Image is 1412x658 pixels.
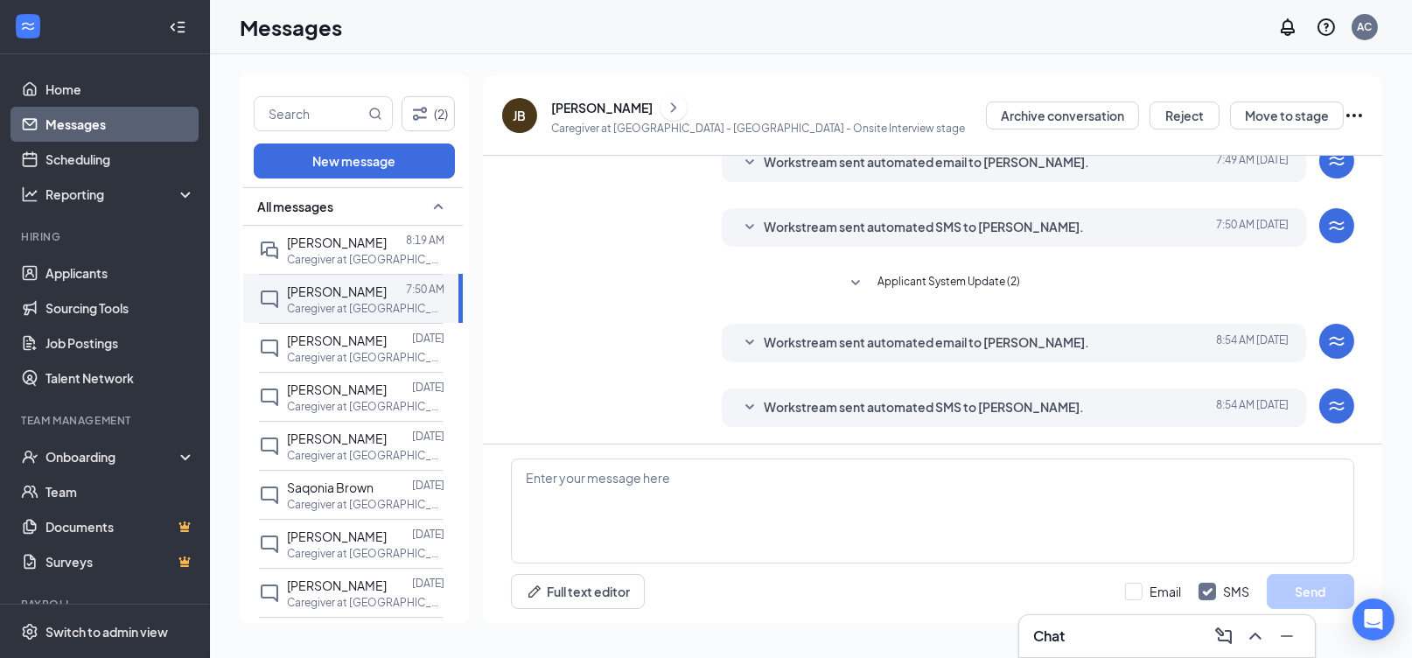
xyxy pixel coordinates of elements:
[406,233,444,248] p: 8:19 AM
[45,474,195,509] a: Team
[1216,217,1289,238] span: [DATE] 7:50 AM
[428,196,449,217] svg: SmallChevronUp
[45,509,195,544] a: DocumentsCrown
[45,107,195,142] a: Messages
[412,429,444,444] p: [DATE]
[45,448,180,465] div: Onboarding
[1316,17,1337,38] svg: QuestionInfo
[1326,215,1347,236] svg: WorkstreamLogo
[45,185,196,203] div: Reporting
[259,240,280,261] svg: DoubleChat
[259,436,280,457] svg: ChatInactive
[764,397,1084,418] span: Workstream sent automated SMS to [PERSON_NAME].
[19,17,37,35] svg: WorkstreamLogo
[877,273,1020,294] span: Applicant System Update (2)
[45,544,195,579] a: SurveysCrown
[287,595,444,610] p: Caregiver at [GEOGRAPHIC_DATA] - [GEOGRAPHIC_DATA]
[45,72,195,107] a: Home
[412,527,444,542] p: [DATE]
[1277,17,1298,38] svg: Notifications
[1326,395,1347,416] svg: WorkstreamLogo
[259,338,280,359] svg: ChatInactive
[287,283,387,299] span: [PERSON_NAME]
[1210,622,1238,650] button: ComposeMessage
[1267,574,1354,609] button: Send
[514,107,527,124] div: JB
[526,583,543,600] svg: Pen
[764,152,1089,173] span: Workstream sent automated email to [PERSON_NAME].
[551,121,965,136] p: Caregiver at [GEOGRAPHIC_DATA] - [GEOGRAPHIC_DATA] - Onsite Interview stage
[287,430,387,446] span: [PERSON_NAME]
[739,217,760,238] svg: SmallChevronDown
[1216,397,1289,418] span: [DATE] 8:54 AM
[287,497,444,512] p: Caregiver at [GEOGRAPHIC_DATA] - [GEOGRAPHIC_DATA]
[1216,152,1289,173] span: [DATE] 7:49 AM
[551,99,653,116] div: [PERSON_NAME]
[1353,598,1395,640] div: Open Intercom Messenger
[1358,19,1373,34] div: AC
[739,332,760,353] svg: SmallChevronDown
[406,282,444,297] p: 7:50 AM
[412,331,444,346] p: [DATE]
[45,360,195,395] a: Talent Network
[368,107,382,121] svg: MagnifyingGlass
[21,229,192,244] div: Hiring
[1230,101,1344,129] button: Move to stage
[259,534,280,555] svg: ChatInactive
[240,12,342,42] h1: Messages
[1245,626,1266,647] svg: ChevronUp
[845,273,866,294] svg: SmallChevronDown
[259,289,280,310] svg: ChatInactive
[21,597,192,612] div: Payroll
[21,448,38,465] svg: UserCheck
[259,485,280,506] svg: ChatInactive
[287,528,387,544] span: [PERSON_NAME]
[739,397,760,418] svg: SmallChevronDown
[661,94,687,121] button: ChevronRight
[1273,622,1301,650] button: Minimize
[259,387,280,408] svg: ChatInactive
[287,332,387,348] span: [PERSON_NAME]
[1241,622,1269,650] button: ChevronUp
[287,577,387,593] span: [PERSON_NAME]
[665,97,682,118] svg: ChevronRight
[21,185,38,203] svg: Analysis
[1216,332,1289,353] span: [DATE] 8:54 AM
[511,574,645,609] button: Full text editorPen
[255,97,365,130] input: Search
[287,252,444,267] p: Caregiver at [GEOGRAPHIC_DATA]- [GEOGRAPHIC_DATA]
[1033,626,1065,646] h3: Chat
[254,143,455,178] button: New message
[257,198,333,215] span: All messages
[1344,105,1365,126] svg: Ellipses
[287,546,444,561] p: Caregiver at [GEOGRAPHIC_DATA] - [GEOGRAPHIC_DATA]
[169,18,186,36] svg: Collapse
[45,255,195,290] a: Applicants
[1150,101,1220,129] button: Reject
[287,448,444,463] p: Caregiver at [GEOGRAPHIC_DATA][PERSON_NAME]
[412,380,444,395] p: [DATE]
[986,101,1139,129] button: Archive conversation
[287,381,387,397] span: [PERSON_NAME]
[287,301,444,316] p: Caregiver at [GEOGRAPHIC_DATA] - [GEOGRAPHIC_DATA]
[287,479,374,495] span: Saqonia Brown
[845,273,1020,294] button: SmallChevronDownApplicant System Update (2)
[287,234,387,250] span: [PERSON_NAME]
[1326,331,1347,352] svg: WorkstreamLogo
[409,103,430,124] svg: Filter
[1213,626,1234,647] svg: ComposeMessage
[287,350,444,365] p: Caregiver at [GEOGRAPHIC_DATA] - [GEOGRAPHIC_DATA]
[287,399,444,414] p: Caregiver at [GEOGRAPHIC_DATA] - [GEOGRAPHIC_DATA]
[1276,626,1297,647] svg: Minimize
[412,576,444,591] p: [DATE]
[764,217,1084,238] span: Workstream sent automated SMS to [PERSON_NAME].
[1326,150,1347,171] svg: WorkstreamLogo
[21,413,192,428] div: Team Management
[402,96,455,131] button: Filter (2)
[21,623,38,640] svg: Settings
[259,583,280,604] svg: ChatInactive
[764,332,1089,353] span: Workstream sent automated email to [PERSON_NAME].
[45,623,168,640] div: Switch to admin view
[412,478,444,493] p: [DATE]
[45,142,195,177] a: Scheduling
